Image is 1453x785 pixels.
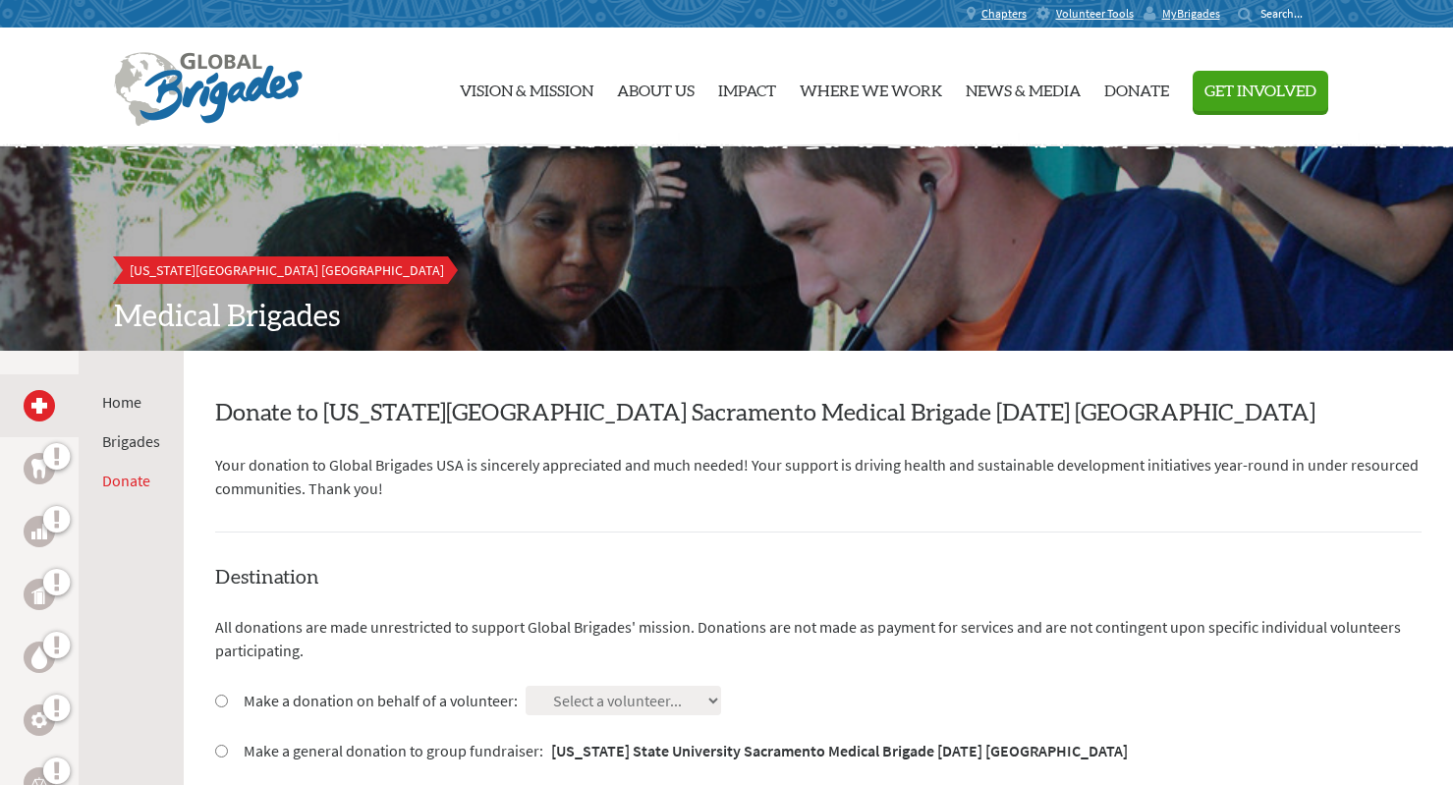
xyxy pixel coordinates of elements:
[981,6,1027,22] span: Chapters
[1056,6,1134,22] span: Volunteer Tools
[24,642,55,673] a: Water
[114,256,460,284] a: [US_STATE][GEOGRAPHIC_DATA] [GEOGRAPHIC_DATA]
[244,739,1128,762] label: Make a general donation to group fundraiser:
[966,36,1081,139] a: News & Media
[551,741,1128,760] strong: [US_STATE] State University Sacramento Medical Brigade [DATE] [GEOGRAPHIC_DATA]
[244,689,518,712] label: Make a donation on behalf of a volunteer:
[215,453,1422,500] p: Your donation to Global Brigades USA is sincerely appreciated and much needed! Your support is dr...
[460,36,593,139] a: Vision & Mission
[215,398,1422,429] h2: Donate to [US_STATE][GEOGRAPHIC_DATA] Sacramento Medical Brigade [DATE] [GEOGRAPHIC_DATA]
[31,585,47,604] img: Public Health
[31,459,47,477] img: Dental
[114,300,1340,335] h2: Medical Brigades
[718,36,776,139] a: Impact
[102,390,160,414] li: Home
[215,615,1422,662] p: All donations are made unrestricted to support Global Brigades' mission. Donations are not made a...
[800,36,942,139] a: Where We Work
[215,564,1422,591] h4: Destination
[1104,36,1169,139] a: Donate
[102,469,160,492] li: Donate
[1260,6,1316,21] input: Search...
[31,524,47,539] img: Business
[24,704,55,736] a: Engineering
[1204,84,1316,99] span: Get Involved
[31,398,47,414] img: Medical
[24,579,55,610] a: Public Health
[102,471,150,490] a: Donate
[1193,71,1328,111] button: Get Involved
[31,712,47,728] img: Engineering
[102,392,141,412] a: Home
[130,261,444,279] span: [US_STATE][GEOGRAPHIC_DATA] [GEOGRAPHIC_DATA]
[24,516,55,547] a: Business
[24,453,55,484] a: Dental
[1162,6,1220,22] span: MyBrigades
[617,36,695,139] a: About Us
[102,431,160,451] a: Brigades
[24,390,55,421] a: Medical
[114,52,303,127] img: Global Brigades Logo
[102,429,160,453] li: Brigades
[31,645,47,668] img: Water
